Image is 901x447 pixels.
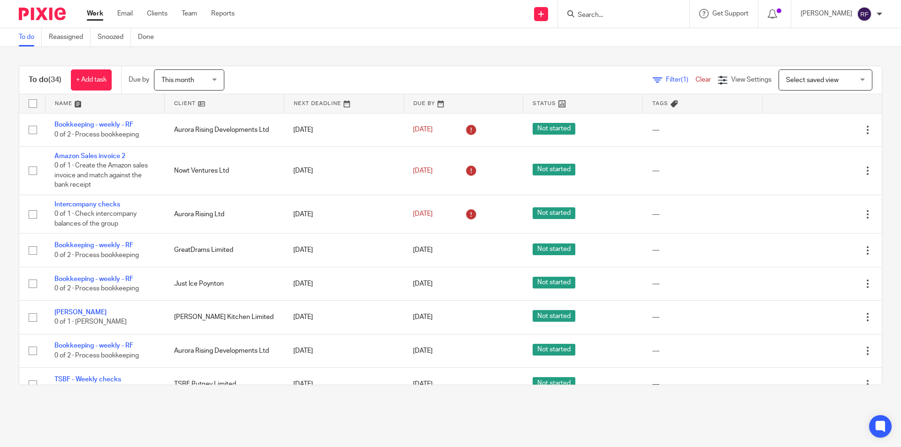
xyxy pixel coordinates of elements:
span: View Settings [731,76,771,83]
a: Team [182,9,197,18]
div: --- [652,279,753,288]
a: Work [87,9,103,18]
td: TSBF Putney Limited [165,368,284,401]
a: [PERSON_NAME] [54,309,107,316]
span: [DATE] [413,381,433,387]
td: [PERSON_NAME] Kitchen Limited [165,301,284,334]
img: svg%3E [857,7,872,22]
td: Just Ice Poynton [165,267,284,300]
input: Search [577,11,661,20]
a: Bookkeeping - weekly - RF [54,276,133,282]
a: Email [117,9,133,18]
a: Clients [147,9,168,18]
a: Bookkeeping - weekly - RF [54,121,133,128]
td: Aurora Rising Developments Ltd [165,113,284,146]
a: To do [19,28,42,46]
span: 0 of 1 · Create the Amazon sales invoice and match against the bank receipt [54,163,148,189]
span: This month [161,77,194,83]
a: Bookkeeping - weekly - RF [54,342,133,349]
img: Pixie [19,8,66,20]
a: + Add task [71,69,112,91]
span: Not started [533,344,575,356]
span: Tags [652,101,668,106]
a: Reports [211,9,235,18]
a: Clear [695,76,711,83]
span: [DATE] [413,247,433,254]
p: Due by [129,75,149,84]
span: [DATE] [413,348,433,354]
span: Not started [533,207,575,219]
span: Not started [533,164,575,175]
span: [DATE] [413,314,433,320]
span: [DATE] [413,127,433,133]
span: 0 of 2 · Process bookkeeping [54,285,139,292]
div: --- [652,379,753,389]
span: Not started [533,310,575,322]
a: Done [138,28,161,46]
td: Nowt Ventures Ltd [165,146,284,195]
td: Aurora Rising Developments Ltd [165,334,284,367]
span: 0 of 1 · [PERSON_NAME] [54,319,127,326]
p: [PERSON_NAME] [801,9,852,18]
td: [DATE] [284,146,404,195]
td: [DATE] [284,195,404,233]
a: Snoozed [98,28,131,46]
a: Bookkeeping - weekly - RF [54,242,133,249]
span: [DATE] [413,280,433,287]
td: [DATE] [284,234,404,267]
span: Not started [533,243,575,255]
td: [DATE] [284,368,404,401]
span: 0 of 2 · Process bookkeeping [54,352,139,359]
span: Select saved view [786,77,839,83]
a: TSBF - Weekly checks [54,376,121,383]
span: Filter [666,76,695,83]
a: Amazon Sales invoice 2 [54,153,125,159]
div: --- [652,346,753,356]
div: --- [652,210,753,219]
span: (34) [48,76,61,83]
td: [DATE] [284,334,404,367]
span: Not started [533,123,575,135]
span: [DATE] [413,167,433,174]
h1: To do [29,75,61,85]
td: [DATE] [284,301,404,334]
span: Get Support [712,10,748,17]
span: (1) [681,76,688,83]
div: --- [652,125,753,135]
div: --- [652,312,753,322]
span: Not started [533,277,575,288]
div: --- [652,166,753,175]
span: 0 of 2 · Process bookkeeping [54,252,139,258]
td: [DATE] [284,267,404,300]
td: [DATE] [284,113,404,146]
td: Aurora Rising Ltd [165,195,284,233]
a: Reassigned [49,28,91,46]
span: 0 of 1 · Check intercompany balances of the group [54,211,137,227]
span: [DATE] [413,211,433,218]
span: Not started [533,377,575,389]
div: --- [652,245,753,255]
span: 0 of 2 · Process bookkeeping [54,131,139,138]
a: Intercompany checks [54,201,120,208]
td: GreatDrams Limited [165,234,284,267]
